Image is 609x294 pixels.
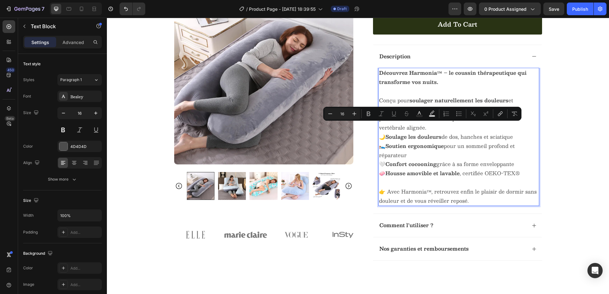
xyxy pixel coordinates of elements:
[31,22,85,30] p: Text Block
[117,208,160,227] img: gempages_577611280811033104-686aac7e-d4c1-458a-8f6c-574f6b0907d0.png
[70,144,100,150] div: 4D4D4D
[3,3,47,15] button: 7
[23,229,38,235] div: Padding
[6,67,15,73] div: 450
[272,69,432,115] p: Conçu pour et améliorer la qualité du sommeil, Harmonia™ épouse parfaitement la forme du corps et...
[272,50,432,188] div: Rich Text Editor. Editing area: main
[278,115,335,123] strong: Soulage les douleurs
[120,3,145,15] div: Undo/Redo
[23,93,31,99] div: Font
[60,77,82,83] span: Paragraph 1
[23,196,40,205] div: Size
[23,213,34,218] div: Width
[303,78,402,87] strong: soulager naturellement les douleurs
[23,174,102,185] button: Show more
[70,94,100,99] div: Besley
[168,208,211,227] img: gempages_577611280811033104-30ecea03-bd1f-4222-af0e-87761c09e875.png
[272,124,432,142] p: 🛌 pour un sommeil profond et réparateur
[70,265,100,271] div: Add...
[272,115,432,124] p: 🌙 de dos, hanches et sciatique
[23,282,34,287] div: Image
[23,249,54,258] div: Background
[218,208,261,227] img: gempages_577611280811033104-6f152665-204f-42da-947a-a28509c82982.png
[272,151,432,160] p: 🧼 , certifiée OEKO-TEX®
[48,176,77,182] div: Show more
[42,5,44,13] p: 7
[246,6,248,12] span: /
[567,3,593,15] button: Publish
[238,164,246,172] button: Carousel Next Arrow
[272,228,362,234] p: Nos garanties et remboursements
[23,109,40,117] div: Size
[57,74,102,86] button: Paragraph 1
[549,6,559,12] span: Save
[572,6,588,12] div: Publish
[67,208,110,227] img: gempages_577611280811033104-8c2f24c9-6a3e-4717-bf7d-e5283d196003.png
[331,3,370,10] div: Add to cart
[107,18,609,294] iframe: Design area
[249,6,316,12] span: Product Page - [DATE] 18:39:55
[70,230,100,235] div: Add...
[278,124,337,132] strong: Soutien ergonomique
[337,6,347,12] span: Draft
[272,35,304,42] p: Description
[31,39,49,46] p: Settings
[23,61,41,67] div: Text style
[272,169,432,188] p: 👉 Avec Harmonia™, retrouvez enfin le plaisir de dormir sans douleur et de vous réveiller reposé.
[23,159,41,167] div: Align
[272,51,420,68] strong: Découvrez Harmonia™ – le coussin thérapeutique qui transforme vos nuits.
[587,263,603,278] div: Open Intercom Messenger
[23,144,33,149] div: Color
[272,204,326,211] p: Comment l'utiliser ?
[278,142,330,150] strong: Confort cocooning
[62,39,84,46] p: Advanced
[323,107,521,121] div: Editor contextual toolbar
[5,116,15,121] div: Beta
[479,3,541,15] button: 0 product assigned
[58,210,101,221] input: Auto
[543,3,564,15] button: Save
[272,142,432,151] p: 🤍 grâce à sa forme enveloppante
[484,6,527,12] span: 0 product assigned
[278,151,353,160] strong: Housse amovible et lavable
[70,282,100,288] div: Add...
[23,265,33,271] div: Color
[23,77,34,83] div: Styles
